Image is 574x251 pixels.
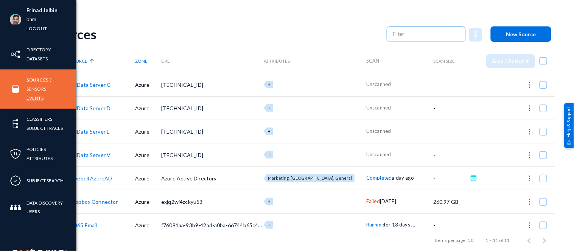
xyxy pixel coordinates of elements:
input: Filter [393,28,460,40]
img: icon-more.svg [526,128,534,136]
a: Events [26,94,44,102]
button: Previous page [522,233,537,248]
img: icon-more.svg [526,105,534,112]
img: icon-more.svg [526,175,534,182]
img: icon-inventory.svg [10,49,21,60]
td: - [433,96,468,120]
div: Help & Support [564,103,574,148]
a: Dropbox Connector [70,199,118,205]
span: . [414,219,416,228]
span: exjq2wi4zckyu53 [161,199,202,205]
td: 260.97 GB [433,190,468,213]
a: Data Discovery Users [26,199,76,216]
span: + [268,129,271,134]
td: Azure [135,120,161,143]
td: - [433,213,468,237]
a: Classifiers [26,115,52,123]
a: Subject Search [26,176,64,185]
img: icon-more.svg [526,222,534,229]
a: BHData Server E [70,128,110,135]
span: URL [161,58,170,64]
td: - [433,73,468,96]
div: Items per page: [435,237,467,244]
a: Policies [26,145,46,154]
img: icon-policies.svg [10,148,21,160]
a: bhm [26,15,36,24]
span: Attributes [264,58,290,64]
span: + [268,199,271,204]
span: New Source [506,31,536,37]
img: icon-more.svg [526,81,534,89]
span: for 13 days [384,222,410,228]
div: 50 [468,237,474,244]
span: Azure Active Directory [161,175,217,182]
img: icon-compliance.svg [10,175,21,186]
td: Azure [135,96,161,120]
span: [DATE] [380,198,396,204]
a: Attributes [26,154,53,163]
span: + [268,82,271,87]
span: + [268,105,271,110]
td: - [433,166,468,190]
span: Scan [366,58,380,64]
span: Unscanned [366,81,391,87]
img: icon-more.svg [526,198,534,206]
td: Azure [135,166,161,190]
td: Azure [135,143,161,166]
div: Sources [50,26,379,42]
td: - [433,120,468,143]
a: Log out [26,24,47,33]
span: Unscanned [366,105,391,111]
a: O365 Email [70,222,97,228]
img: ACg8ocK1ZkZ6gbMmCU1AeqPIsBvrTWeY1xNXvgxNjkUXxjcqAiPEIvU=s96-c [10,14,21,25]
a: Divebell AzureAD [70,175,112,182]
a: Datasets [26,54,48,63]
span: . [411,219,412,228]
a: Directory [26,45,51,54]
img: icon-members.svg [10,202,21,213]
td: Azure [135,73,161,96]
div: 1 – 11 of 11 [486,237,510,244]
li: Frinad Jelbin [26,6,58,15]
a: Sources [26,75,48,84]
span: Scan Size [433,58,455,64]
div: Source [70,58,135,64]
span: [TECHNICAL_ID] [161,128,203,135]
span: f76091aa-93b9-42ad-a0ba-66744b65c468 [161,222,264,228]
span: Zone [135,58,148,64]
span: [TECHNICAL_ID] [161,152,203,158]
span: Marketing, [GEOGRAPHIC_DATA], General [268,176,352,180]
img: icon-elements.svg [10,118,21,129]
span: [TECHNICAL_ID] [161,82,203,88]
td: Azure [135,213,161,237]
span: Unscanned [366,151,391,157]
span: Source [70,58,87,64]
img: icon-sources.svg [10,83,21,95]
span: + [268,222,271,227]
a: BHData Server D [70,105,110,111]
div: Zone [135,58,161,64]
a: Sensors [26,85,46,93]
td: Azure [135,190,161,213]
a: BHData Server C [70,82,110,88]
a: Subject Traces [26,124,63,132]
td: - [433,143,468,166]
span: + [268,152,271,157]
span: [TECHNICAL_ID] [161,105,203,111]
span: a day ago [392,175,414,181]
button: Next page [537,233,552,248]
img: help_support.svg [567,140,572,145]
span: Failed [366,198,380,204]
img: icon-more.svg [526,151,534,159]
span: Completed [366,175,392,181]
span: Unscanned [366,128,391,134]
span: . [412,219,414,228]
a: BHData Server V [70,152,110,158]
span: Running [366,222,384,228]
button: New Source [491,26,551,42]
